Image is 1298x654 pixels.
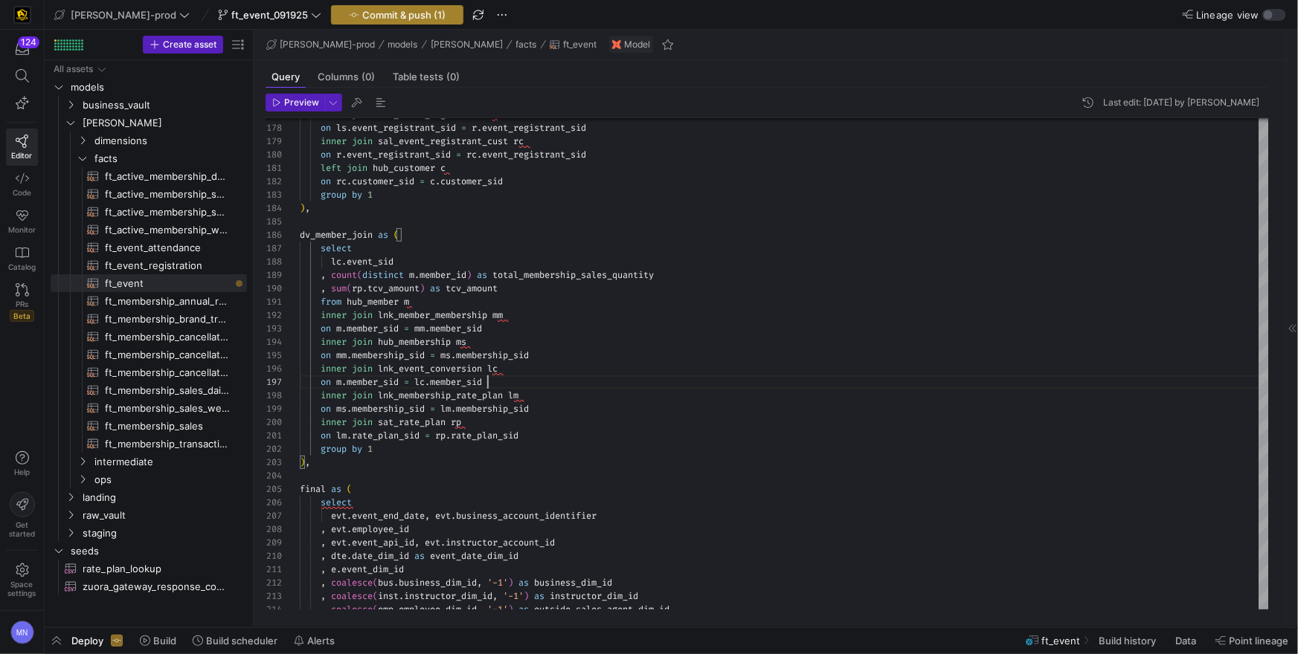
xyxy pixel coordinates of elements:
span: intermediate [94,453,245,470]
span: Preview [284,97,319,108]
span: Data [1175,635,1196,647]
div: 182 [266,175,282,188]
button: Build [133,628,183,653]
button: Preview [266,94,324,111]
span: as [331,483,341,495]
span: join [347,162,367,174]
div: 180 [266,148,282,161]
div: Press SPACE to select this row. [51,453,247,470]
span: Columns [318,72,375,82]
span: models [71,79,245,96]
span: c [430,175,435,187]
span: rate_plan_lookup​​​​​​ [83,560,230,577]
span: member_sid [430,323,482,334]
span: join [352,363,373,375]
span: rate_plan_sid [451,430,518,441]
a: ft_active_membership_snapshot​​​​​​​​​​ [51,203,247,221]
div: 124 [18,36,39,48]
span: ft_membership_sales_weekly_forecast​​​​​​​​​​ [105,400,230,417]
span: ft_membership_sales​​​​​​​​​​ [105,418,230,435]
span: , [321,282,326,294]
div: All assets [54,64,93,74]
span: ft_active_membership_snapshot_detail​​​​​​​​​​ [105,186,230,203]
a: ft_membership_annual_retention​​​​​​​​​​ [51,292,247,310]
span: Build [153,635,176,647]
div: Last edit: [DATE] by [PERSON_NAME] [1103,97,1259,108]
span: = [404,376,409,388]
span: . [414,269,420,281]
span: lnk_event_conversion [378,363,482,375]
div: 200 [266,415,282,429]
span: membership_sid [352,403,425,415]
span: = [430,349,435,361]
span: rp [352,282,362,294]
a: Spacesettings [6,557,38,604]
span: Query [272,72,300,82]
span: total_membership_sales_quantity [492,269,654,281]
a: rate_plan_lookup​​​​​​ [51,560,247,577]
span: ) [420,282,425,294]
span: ops [94,471,245,488]
span: ( [347,282,352,294]
span: Space settings [8,580,36,598]
span: . [425,376,430,388]
span: = [404,323,409,334]
span: ( [347,483,352,495]
span: [PERSON_NAME] [431,39,503,50]
span: ft_event_attendance​​​​​​​​​​ [105,239,230,256]
span: . [341,256,347,268]
span: . [341,323,347,334]
span: lnk_membership_rate_plan [378,389,503,401]
span: membership_sid [456,349,529,361]
span: inner [321,363,347,375]
span: PRs [16,300,28,308]
span: sat_rate_plan [378,416,446,428]
span: inner [321,135,347,147]
span: (0) [446,72,460,82]
span: ft_event [563,39,597,50]
span: ) [300,202,305,214]
a: ft_membership_brand_transfer​​​​​​​​​​ [51,310,247,328]
span: m [336,323,341,334]
span: member_id [420,269,466,281]
a: ft_membership_transaction​​​​​​​​​​ [51,435,247,453]
button: [PERSON_NAME]-prod [263,36,379,54]
span: . [362,282,367,294]
span: ft_event_091925 [231,9,308,21]
span: ft_active_membership_snapshot​​​​​​​​​​ [105,204,230,221]
span: = [430,403,435,415]
button: facts [513,36,541,54]
span: ft_membership_transaction​​​​​​​​​​ [105,436,230,453]
span: distinct [362,269,404,281]
button: 124 [6,36,38,62]
span: ft_event​​​​​​​​​​ [105,275,230,292]
a: ft_active_membership_snapshot_detail​​​​​​​​​​ [51,185,247,203]
span: [PERSON_NAME]-prod [280,39,375,50]
span: ft_active_membership_daily_forecast​​​​​​​​​​ [105,168,230,185]
span: event_registrant_sid [352,122,456,134]
span: = [420,175,425,187]
a: Code [6,166,38,203]
span: on [321,376,331,388]
span: , [305,202,310,214]
span: = [456,149,461,161]
span: rate_plan_sid [352,430,420,441]
span: zuora_gateway_response_codes​​​​​​ [83,578,230,595]
span: . [446,430,451,441]
div: 195 [266,349,282,362]
span: . [435,175,440,187]
span: . [347,430,352,441]
div: 183 [266,188,282,201]
span: join [352,309,373,321]
a: Catalog [6,240,38,277]
span: as [430,282,440,294]
span: inner [321,309,347,321]
span: event_registrant_sid [347,149,451,161]
span: rp [451,416,461,428]
span: rp [435,430,446,441]
a: ft_membership_sales_weekly_forecast​​​​​​​​​​ [51,399,247,417]
span: . [477,122,482,134]
span: c [440,162,446,174]
div: Press SPACE to select this row. [51,221,247,239]
span: sal_event_registrant_cust [378,135,508,147]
